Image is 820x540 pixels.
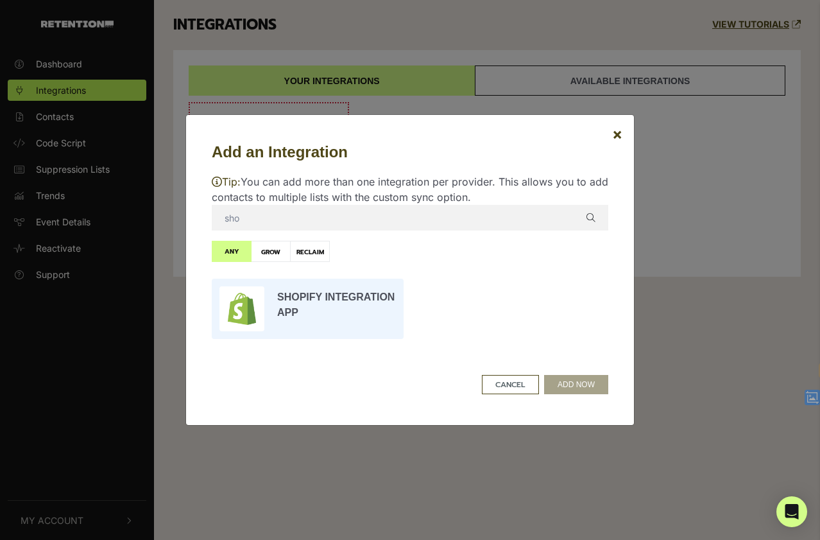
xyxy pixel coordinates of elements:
[602,116,633,152] button: Close
[612,125,622,143] span: ×
[212,174,608,205] p: You can add more than one integration per provider. This allows you to add contacts to multiple l...
[290,241,330,262] label: RECLAIM
[212,205,608,231] input: Search integrations
[212,175,241,188] span: Tip:
[776,496,807,527] div: Open Intercom Messenger
[212,141,608,164] h5: Add an Integration
[212,241,252,262] label: ANY
[251,241,291,262] label: GROW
